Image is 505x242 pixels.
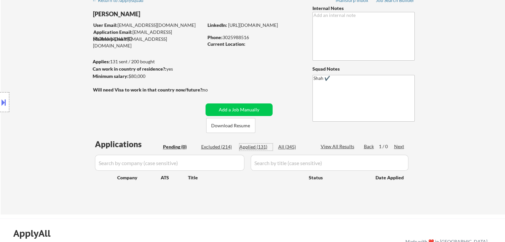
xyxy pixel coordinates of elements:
[203,87,221,93] div: no
[321,143,356,150] div: View All Results
[379,143,394,150] div: 1 / 0
[163,144,196,150] div: Pending (0)
[312,66,415,72] div: Squad Notes
[208,34,222,40] strong: Phone:
[312,5,415,12] div: Internal Notes
[228,22,278,28] a: [URL][DOMAIN_NAME]
[364,143,375,150] div: Back
[95,140,161,148] div: Applications
[93,22,203,29] div: [EMAIL_ADDRESS][DOMAIN_NAME]
[93,73,203,80] div: $80,000
[93,10,229,18] div: [PERSON_NAME]
[93,87,204,92] strong: Will need Visa to work in that country now/future?:
[201,144,234,150] div: Excluded (214)
[93,66,166,72] strong: Can work in country of residence?:
[206,103,273,116] button: Add a Job Manually
[93,29,203,42] div: [EMAIL_ADDRESS][DOMAIN_NAME]
[161,174,188,181] div: ATS
[309,171,366,183] div: Status
[117,174,161,181] div: Company
[376,174,405,181] div: Date Applied
[251,155,408,171] input: Search by title (case sensitive)
[93,22,118,28] strong: User Email:
[208,34,301,41] div: 3025988516
[93,58,203,65] div: 131 sent / 200 bought
[93,36,203,49] div: [EMAIL_ADDRESS][DOMAIN_NAME]
[208,41,245,47] strong: Current Location:
[93,29,132,35] strong: Application Email:
[206,118,255,133] button: Download Resume
[13,228,58,239] div: ApplyAll
[278,144,311,150] div: All (345)
[239,144,273,150] div: Applied (131)
[208,22,227,28] strong: LinkedIn:
[93,36,127,42] strong: Mailslurp Email:
[394,143,405,150] div: Next
[188,174,302,181] div: Title
[93,66,201,72] div: yes
[95,155,244,171] input: Search by company (case sensitive)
